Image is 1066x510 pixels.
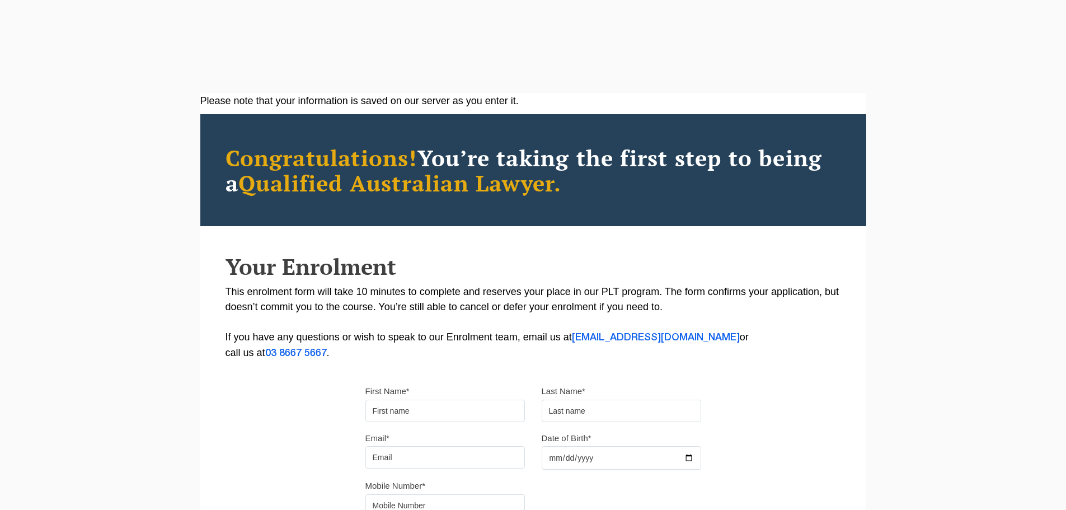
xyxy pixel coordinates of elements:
div: Please note that your information is saved on our server as you enter it. [200,93,866,109]
a: 03 8667 5667 [265,349,327,358]
label: Date of Birth* [542,433,591,444]
h2: Your Enrolment [226,254,841,279]
input: First name [365,400,525,422]
span: Congratulations! [226,143,417,172]
input: Last name [542,400,701,422]
a: [EMAIL_ADDRESS][DOMAIN_NAME] [572,333,740,342]
h2: You’re taking the first step to being a [226,145,841,195]
label: Mobile Number* [365,480,426,492]
p: This enrolment form will take 10 minutes to complete and reserves your place in our PLT program. ... [226,284,841,361]
label: Last Name* [542,386,585,397]
label: First Name* [365,386,410,397]
span: Qualified Australian Lawyer. [238,168,562,198]
input: Email [365,446,525,469]
label: Email* [365,433,389,444]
